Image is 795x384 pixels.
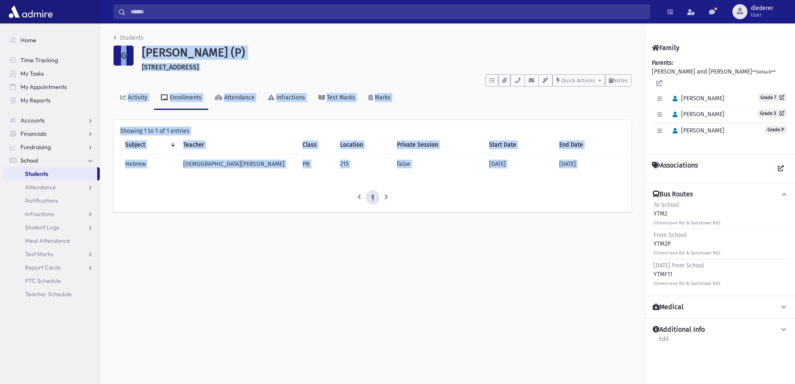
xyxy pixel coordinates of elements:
div: Activity [126,94,147,101]
h4: Bus Routes [653,190,693,199]
a: My Appointments [3,80,100,94]
a: Grade 7 [758,93,787,102]
div: Attendance [222,94,255,101]
span: My Reports [20,97,50,104]
td: false [392,154,484,173]
span: Quick Actions [561,77,595,84]
h4: Additional Info [653,326,705,334]
span: Grade P [765,126,787,134]
input: Search [126,4,650,19]
div: YTM2P [654,231,720,257]
th: Start Date [484,135,555,155]
a: Teacher Schedule [3,287,100,301]
span: Teacher Schedule [25,290,72,298]
span: Attendance [25,183,56,191]
span: Report Cards [25,264,61,271]
nav: breadcrumb [114,33,144,46]
td: Hebrew [120,154,178,173]
span: My Appointments [20,83,67,91]
th: Teacher [178,135,298,155]
div: Infractions [275,94,305,101]
span: [DATE] from School [654,262,704,269]
td: [DATE] [554,154,625,173]
span: Home [20,36,36,44]
span: My Tasks [20,70,44,77]
span: To School [654,201,679,209]
a: Test Marks [3,247,100,261]
th: End Date [554,135,625,155]
th: Location [335,135,391,155]
span: Test Marks [25,250,53,258]
button: Quick Actions [553,74,605,86]
a: My Tasks [3,67,100,80]
a: Home [3,33,100,47]
a: Attendance [3,181,100,194]
span: Student Logs [25,224,59,231]
a: View all Associations [773,161,788,176]
th: Subject [120,135,178,155]
div: Test Marks [325,94,355,101]
a: Activity [114,86,154,110]
div: G [114,46,134,66]
a: Marks [362,86,397,110]
span: Financials [20,130,46,137]
a: Test Marks [312,86,362,110]
small: (Greencove Rd & Sanztown Rd) [654,281,720,286]
button: Notes [605,74,631,86]
a: Attendance [208,86,261,110]
td: PB [298,154,335,173]
small: (Greencove Rd & Sanztown Rd) [654,250,720,256]
a: Students [114,34,144,41]
a: Report Cards [3,261,100,274]
a: Infractions [3,207,100,221]
a: My Reports [3,94,100,107]
span: School [20,157,38,164]
a: Time Tracking [3,53,100,67]
span: Fundraising [20,143,51,151]
div: Enrollments [168,94,202,101]
span: PTC Schedule [25,277,61,285]
span: Infractions [25,210,54,218]
a: School [3,154,100,167]
span: [PERSON_NAME] [669,127,724,134]
span: Meal Attendance [25,237,70,244]
a: Notifications [3,194,100,207]
span: Students [25,170,48,178]
span: Accounts [20,117,45,124]
th: Private Session [392,135,484,155]
button: Medical [652,303,788,312]
a: Infractions [261,86,312,110]
td: [DATE] [484,154,555,173]
div: YTMF11 [654,261,720,287]
span: [PERSON_NAME] [669,111,724,118]
h1: [PERSON_NAME] (P) [142,46,631,60]
img: AdmirePro [7,3,55,20]
span: [PERSON_NAME] [669,95,724,102]
span: dlederer [751,5,773,12]
a: Fundraising [3,140,100,154]
span: Time Tracking [20,56,58,64]
td: [DEMOGRAPHIC_DATA][PERSON_NAME] [178,154,298,173]
span: Notifications [25,197,58,204]
h4: Family [652,44,679,52]
a: Student Logs [3,221,100,234]
b: Parents: [652,59,673,66]
a: 1 [366,190,379,205]
th: Class [298,135,335,155]
a: Grade 3 [757,109,787,117]
h4: Associations [652,161,698,176]
td: 215 [335,154,391,173]
h4: Medical [653,303,684,312]
span: User [751,12,773,18]
a: PTC Schedule [3,274,100,287]
span: Notes [613,77,628,84]
div: [PERSON_NAME] and [PERSON_NAME] [652,58,788,147]
div: Marks [373,94,391,101]
a: Meal Attendance [3,234,100,247]
a: Enrollments [154,86,208,110]
button: Additional Info [652,326,788,334]
button: Bus Routes [652,190,788,199]
a: Edit [659,334,669,349]
a: Students [3,167,97,181]
div: YTM2 [654,201,720,227]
